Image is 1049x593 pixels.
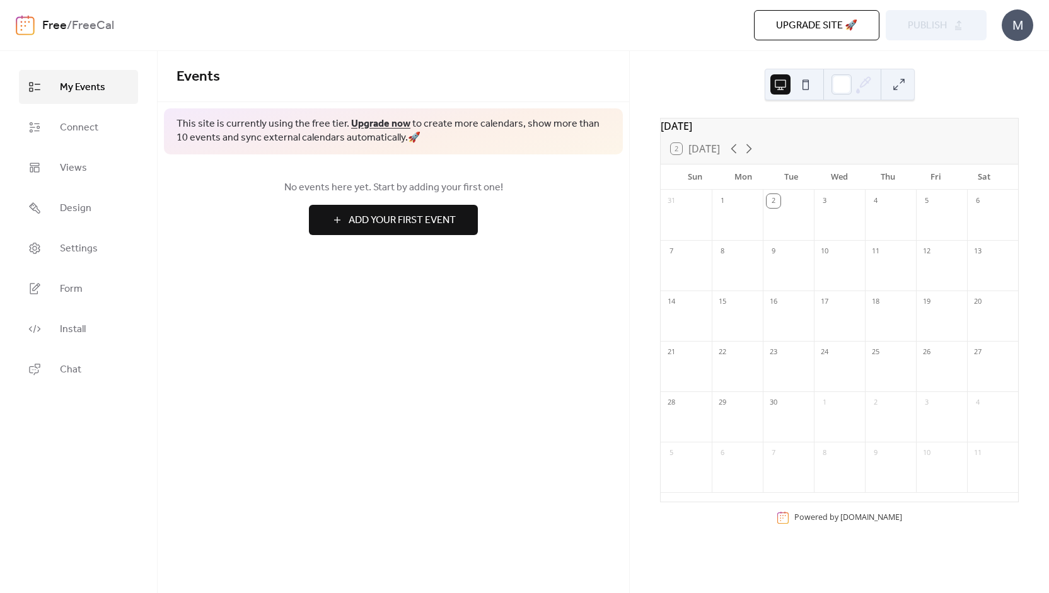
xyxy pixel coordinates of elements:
[60,80,105,95] span: My Events
[664,345,678,359] div: 21
[971,295,985,309] div: 20
[869,295,883,309] div: 18
[818,446,832,460] div: 8
[19,70,138,104] a: My Events
[19,312,138,346] a: Install
[1002,9,1033,41] div: M
[794,512,902,522] div: Powered by
[177,205,610,235] a: Add Your First Event
[767,396,780,410] div: 30
[19,272,138,306] a: Form
[19,191,138,225] a: Design
[767,295,780,309] div: 16
[716,446,729,460] div: 6
[767,245,780,258] div: 9
[177,180,610,195] span: No events here yet. Start by adding your first one!
[776,18,857,33] span: Upgrade site 🚀
[19,231,138,265] a: Settings
[869,396,883,410] div: 2
[767,446,780,460] div: 7
[971,345,985,359] div: 27
[716,345,729,359] div: 22
[920,345,934,359] div: 26
[60,120,98,135] span: Connect
[971,396,985,410] div: 4
[664,396,678,410] div: 28
[920,194,934,208] div: 5
[671,164,719,190] div: Sun
[716,245,729,258] div: 8
[818,396,832,410] div: 1
[67,14,72,38] b: /
[920,245,934,258] div: 12
[767,345,780,359] div: 23
[177,63,220,91] span: Events
[869,194,883,208] div: 4
[869,446,883,460] div: 9
[16,15,35,35] img: logo
[60,322,86,337] span: Install
[719,164,767,190] div: Mon
[818,295,832,309] div: 17
[60,201,91,216] span: Design
[754,10,879,40] button: Upgrade site 🚀
[664,295,678,309] div: 14
[19,110,138,144] a: Connect
[60,241,98,256] span: Settings
[351,114,410,134] a: Upgrade now
[816,164,864,190] div: Wed
[716,396,729,410] div: 29
[869,245,883,258] div: 11
[661,118,1018,134] div: [DATE]
[664,446,678,460] div: 5
[971,194,985,208] div: 6
[767,164,815,190] div: Tue
[920,446,934,460] div: 10
[869,345,883,359] div: 25
[912,164,959,190] div: Fri
[716,295,729,309] div: 15
[864,164,912,190] div: Thu
[971,446,985,460] div: 11
[840,512,902,522] a: [DOMAIN_NAME]
[767,194,780,208] div: 2
[309,205,478,235] button: Add Your First Event
[60,362,81,377] span: Chat
[177,117,610,146] span: This site is currently using the free tier. to create more calendars, show more than 10 events an...
[42,14,67,38] a: Free
[19,352,138,386] a: Chat
[971,245,985,258] div: 13
[716,194,729,208] div: 1
[72,14,114,38] b: FreeCal
[920,295,934,309] div: 19
[19,151,138,185] a: Views
[60,282,83,297] span: Form
[960,164,1008,190] div: Sat
[920,396,934,410] div: 3
[664,245,678,258] div: 7
[60,161,87,176] span: Views
[818,345,832,359] div: 24
[818,194,832,208] div: 3
[664,194,678,208] div: 31
[818,245,832,258] div: 10
[349,213,456,228] span: Add Your First Event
